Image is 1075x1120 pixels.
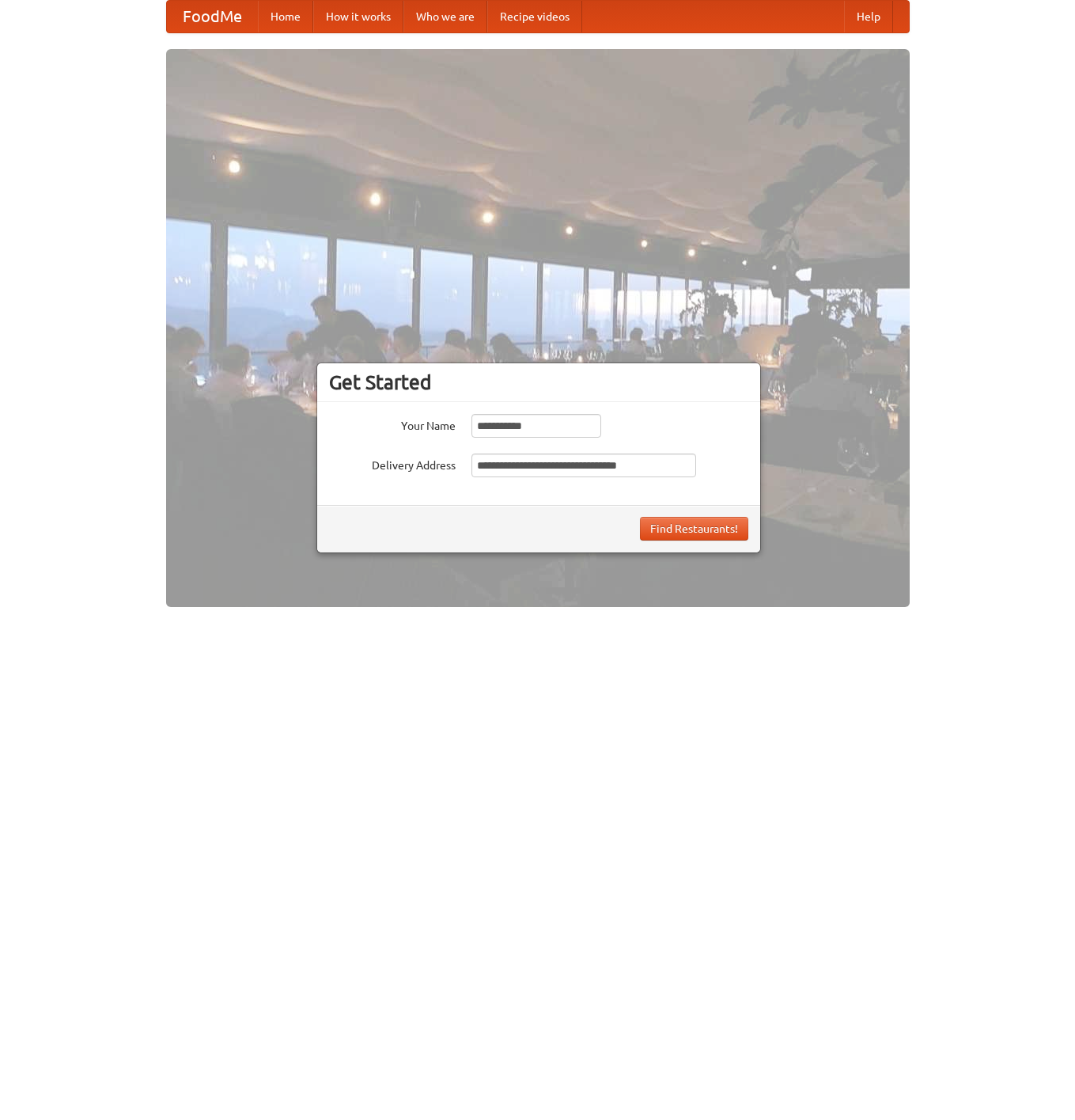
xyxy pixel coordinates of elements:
a: Home [258,1,313,32]
a: Help [844,1,893,32]
label: Your Name [329,414,456,434]
a: How it works [313,1,403,32]
h3: Get Started [329,370,748,394]
a: Who we are [403,1,487,32]
a: Recipe videos [487,1,582,32]
button: Find Restaurants! [640,517,748,541]
a: FoodMe [167,1,258,32]
label: Delivery Address [329,454,456,473]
